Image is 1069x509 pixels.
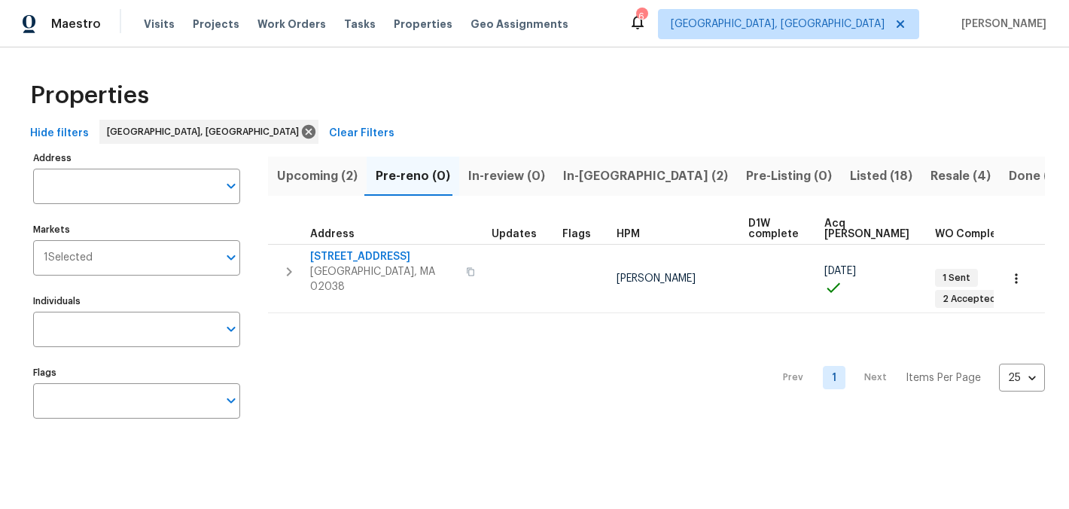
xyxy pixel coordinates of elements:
span: Clear Filters [329,124,394,143]
span: D1W complete [748,218,799,239]
button: Open [221,247,242,268]
a: Goto page 1 [823,366,845,389]
span: 1 Sent [937,272,976,285]
div: [GEOGRAPHIC_DATA], [GEOGRAPHIC_DATA] [99,120,318,144]
label: Address [33,154,240,163]
div: 25 [999,358,1045,398]
span: Properties [394,17,452,32]
span: Upcoming (2) [277,166,358,187]
span: HPM [617,229,640,239]
span: 2 Accepted [937,293,1002,306]
span: In-review (0) [468,166,545,187]
span: Tasks [344,19,376,29]
span: [GEOGRAPHIC_DATA], [GEOGRAPHIC_DATA] [671,17,885,32]
button: Open [221,390,242,411]
span: Acq [PERSON_NAME] [824,218,909,239]
button: Open [221,175,242,197]
span: Geo Assignments [471,17,568,32]
span: 1 Selected [44,251,93,264]
label: Markets [33,225,240,234]
span: [PERSON_NAME] [955,17,1046,32]
label: Flags [33,368,240,377]
span: Maestro [51,17,101,32]
span: Work Orders [257,17,326,32]
span: Visits [144,17,175,32]
p: Items Per Page [906,370,981,386]
span: [STREET_ADDRESS] [310,249,457,264]
span: Flags [562,229,591,239]
label: Individuals [33,297,240,306]
span: Listed (18) [850,166,912,187]
span: [GEOGRAPHIC_DATA], MA 02038 [310,264,457,294]
span: [DATE] [824,266,856,276]
span: Properties [30,88,149,103]
span: Resale (4) [930,166,991,187]
span: Projects [193,17,239,32]
button: Open [221,319,242,340]
nav: Pagination Navigation [769,322,1045,433]
span: [PERSON_NAME] [617,273,696,284]
span: In-[GEOGRAPHIC_DATA] (2) [563,166,728,187]
span: WO Completion [935,229,1018,239]
span: Pre-reno (0) [376,166,450,187]
span: Pre-Listing (0) [746,166,832,187]
span: Hide filters [30,124,89,143]
span: Updates [492,229,537,239]
div: 6 [636,9,647,24]
span: Address [310,229,355,239]
button: Hide filters [24,120,95,148]
span: [GEOGRAPHIC_DATA], [GEOGRAPHIC_DATA] [107,124,305,139]
button: Clear Filters [323,120,400,148]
